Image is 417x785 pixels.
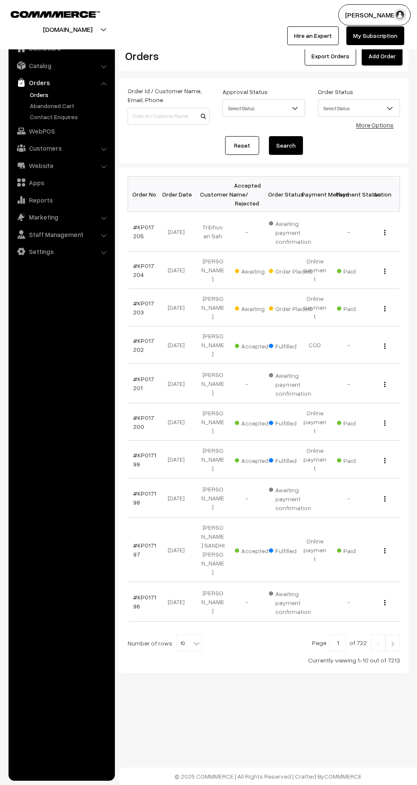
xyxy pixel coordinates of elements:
[125,49,209,63] h2: Orders
[162,582,196,622] td: [DATE]
[384,230,386,235] img: Menu
[196,289,230,326] td: [PERSON_NAME]
[162,289,196,326] td: [DATE]
[298,326,332,364] td: COD
[235,265,277,276] span: Awaiting
[133,223,154,240] a: #KP017205
[337,417,380,428] span: Paid
[269,454,311,465] span: Fulfilled
[318,101,400,116] span: Select Status
[223,100,305,117] span: Select Status
[162,403,196,441] td: [DATE]
[384,496,386,502] img: Menu
[128,108,210,125] input: Order Id / Customer Name / Customer Email / Customer Phone
[332,364,366,403] td: -
[11,158,112,173] a: Website
[384,382,386,387] img: Menu
[133,451,156,468] a: #KP017199
[264,177,298,212] th: Order Status
[162,478,196,518] td: [DATE]
[235,340,277,351] span: Accepted
[196,582,230,622] td: [PERSON_NAME]
[318,87,353,96] label: Order Status
[133,375,154,391] a: #KP017201
[196,403,230,441] td: [PERSON_NAME]
[332,478,366,518] td: -
[235,454,277,465] span: Accepted
[11,192,112,208] a: Reports
[235,417,277,428] span: Accepted
[337,544,380,555] span: Paid
[11,58,112,73] a: Catalog
[11,244,112,259] a: Settings
[196,251,230,289] td: [PERSON_NAME]
[356,121,394,128] a: More Options
[269,544,311,555] span: Fulfilled
[337,454,380,465] span: Paid
[223,87,268,96] label: Approval Status
[133,300,154,316] a: #KP017203
[269,417,311,428] span: Fulfilled
[162,441,196,478] td: [DATE]
[162,364,196,403] td: [DATE]
[128,639,172,648] span: Number of rows
[269,217,311,246] span: Awaiting payment confirmation
[11,11,100,17] img: COMMMERCE
[133,414,154,430] a: #KP017200
[119,768,417,785] footer: © 2025 COMMMERCE | All Rights Reserved | Crafted By
[384,420,386,426] img: Menu
[269,302,311,313] span: Order Placed
[349,639,367,646] span: of 722
[11,123,112,139] a: WebPOS
[298,403,332,441] td: Online payment
[196,326,230,364] td: [PERSON_NAME]
[162,212,196,251] td: [DATE]
[28,101,112,110] a: Abandoned Cart
[269,340,311,351] span: Fulfilled
[384,548,386,554] img: Menu
[269,369,311,398] span: Awaiting payment confirmation
[332,212,366,251] td: -
[235,302,277,313] span: Awaiting
[177,634,202,651] span: 10
[162,177,196,212] th: Order Date
[133,594,156,610] a: #KP017196
[324,773,362,780] a: COMMMERCE
[11,175,112,190] a: Apps
[269,265,311,276] span: Order Placed
[128,177,162,212] th: Order No
[225,136,259,155] a: Reset
[196,212,230,251] td: Tribhuvan Sah
[298,289,332,326] td: Online payment
[318,100,400,117] span: Select Status
[269,136,303,155] button: Search
[11,227,112,242] a: Staff Management
[230,478,264,518] td: -
[394,9,406,21] img: user
[223,101,304,116] span: Select Status
[337,302,380,313] span: Paid
[28,112,112,121] a: Contact Enquires
[177,635,202,652] span: 10
[287,26,339,45] a: Hire an Expert
[133,490,156,506] a: #KP017198
[235,544,277,555] span: Accepted
[338,4,411,26] button: [PERSON_NAME]
[11,75,112,90] a: Orders
[196,518,230,582] td: [PERSON_NAME] SANDHI [PERSON_NAME]
[162,518,196,582] td: [DATE]
[374,641,382,646] img: Left
[389,641,397,646] img: Right
[346,26,404,45] a: My Subscription
[332,177,366,212] th: Payment Status
[269,483,311,512] span: Awaiting payment confirmation
[196,177,230,212] th: Customer Name
[384,600,386,605] img: Menu
[332,326,366,364] td: -
[384,268,386,274] img: Menu
[11,140,112,156] a: Customers
[298,251,332,289] td: Online payment
[230,364,264,403] td: -
[230,582,264,622] td: -
[298,177,332,212] th: Payment Method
